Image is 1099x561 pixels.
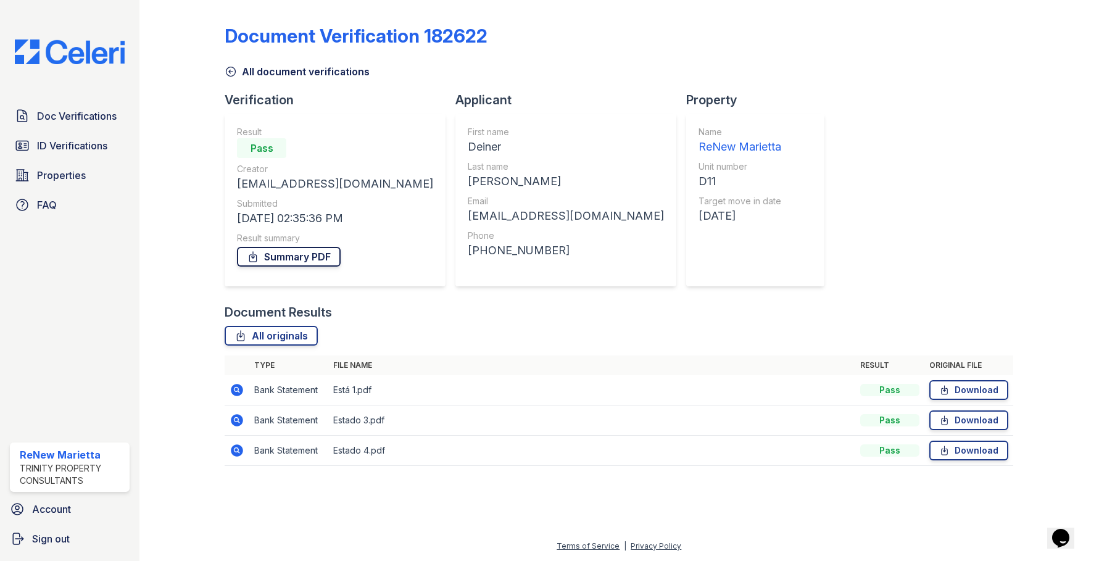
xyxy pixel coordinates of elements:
div: First name [468,126,664,138]
a: Sign out [5,526,135,551]
div: Verification [225,91,455,109]
div: Document Verification 182622 [225,25,487,47]
div: ReNew Marietta [699,138,781,156]
span: Account [32,502,71,517]
th: Result [855,355,924,375]
th: Type [249,355,328,375]
div: Name [699,126,781,138]
td: Estado 3.pdf [328,405,855,436]
a: Account [5,497,135,522]
a: Name ReNew Marietta [699,126,781,156]
th: File name [328,355,855,375]
span: Sign out [32,531,70,546]
a: ID Verifications [10,133,130,158]
div: Pass [860,414,919,426]
a: All originals [225,326,318,346]
div: Result [237,126,433,138]
div: Email [468,195,664,207]
div: Trinity Property Consultants [20,462,125,487]
div: Pass [860,384,919,396]
div: [PHONE_NUMBER] [468,242,664,259]
div: [DATE] 02:35:36 PM [237,210,433,227]
div: Result summary [237,232,433,244]
a: All document verifications [225,64,370,79]
span: Properties [37,168,86,183]
div: Pass [237,138,286,158]
div: Document Results [225,304,332,321]
div: Submitted [237,197,433,210]
div: Target move in date [699,195,781,207]
a: Doc Verifications [10,104,130,128]
a: Download [929,410,1008,430]
div: Property [686,91,834,109]
div: D11 [699,173,781,190]
span: FAQ [37,197,57,212]
span: ID Verifications [37,138,107,153]
div: | [624,541,626,551]
div: [DATE] [699,207,781,225]
div: Last name [468,160,664,173]
td: Estado 4.pdf [328,436,855,466]
div: [EMAIL_ADDRESS][DOMAIN_NAME] [237,175,433,193]
th: Original file [924,355,1013,375]
div: Deiner [468,138,664,156]
a: Properties [10,163,130,188]
div: Phone [468,230,664,242]
td: Bank Statement [249,436,328,466]
a: Privacy Policy [631,541,681,551]
a: FAQ [10,193,130,217]
a: Terms of Service [557,541,620,551]
td: Bank Statement [249,375,328,405]
div: Pass [860,444,919,457]
div: [EMAIL_ADDRESS][DOMAIN_NAME] [468,207,664,225]
td: Está 1.pdf [328,375,855,405]
div: Unit number [699,160,781,173]
img: CE_Logo_Blue-a8612792a0a2168367f1c8372b55b34899dd931a85d93a1a3d3e32e68fde9ad4.png [5,39,135,64]
div: Creator [237,163,433,175]
div: [PERSON_NAME] [468,173,664,190]
span: Doc Verifications [37,109,117,123]
iframe: chat widget [1047,512,1087,549]
a: Download [929,380,1008,400]
td: Bank Statement [249,405,328,436]
a: Summary PDF [237,247,341,267]
div: ReNew Marietta [20,447,125,462]
div: Applicant [455,91,686,109]
a: Download [929,441,1008,460]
